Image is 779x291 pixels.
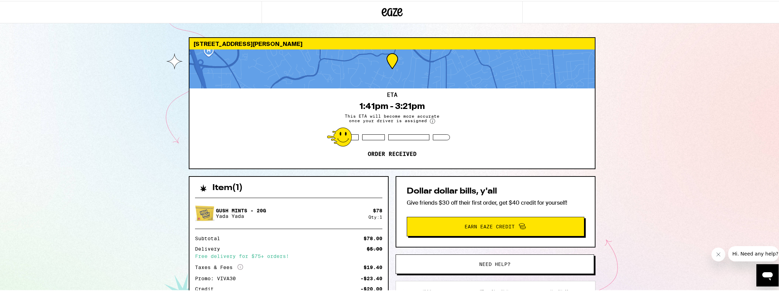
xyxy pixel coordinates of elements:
[216,212,266,218] p: Yada Yada
[367,245,382,250] div: $5.00
[195,275,241,280] div: Promo: VIVA30
[189,37,595,48] div: [STREET_ADDRESS][PERSON_NAME]
[711,246,725,260] iframe: Close message
[387,91,397,97] h2: ETA
[360,285,382,290] div: -$20.00
[373,207,382,212] div: $ 78
[407,198,584,205] p: Give friends $30 off their first order, get $40 credit for yourself!
[195,245,225,250] div: Delivery
[195,253,382,258] div: Free delivery for $75+ orders!
[359,100,425,110] div: 1:41pm - 3:21pm
[212,183,243,191] h2: Item ( 1 )
[407,186,584,195] h2: Dollar dollar bills, y'all
[364,264,382,269] div: $19.40
[340,113,444,123] span: This ETA will become more accurate once your driver is assigned
[195,203,215,222] img: Gush Mints - 20g
[728,245,779,260] iframe: Message from company
[407,216,584,235] button: Earn Eaze Credit
[756,263,779,285] iframe: Button to launch messaging window
[368,214,382,218] div: Qty: 1
[364,235,382,240] div: $78.00
[396,253,594,273] button: Need help?
[368,150,416,157] p: Order received
[195,263,243,269] div: Taxes & Fees
[465,223,515,228] span: Earn Eaze Credit
[479,261,511,266] span: Need help?
[216,207,266,212] p: Gush Mints - 20g
[360,275,382,280] div: -$23.40
[195,285,219,290] div: Credit
[195,235,225,240] div: Subtotal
